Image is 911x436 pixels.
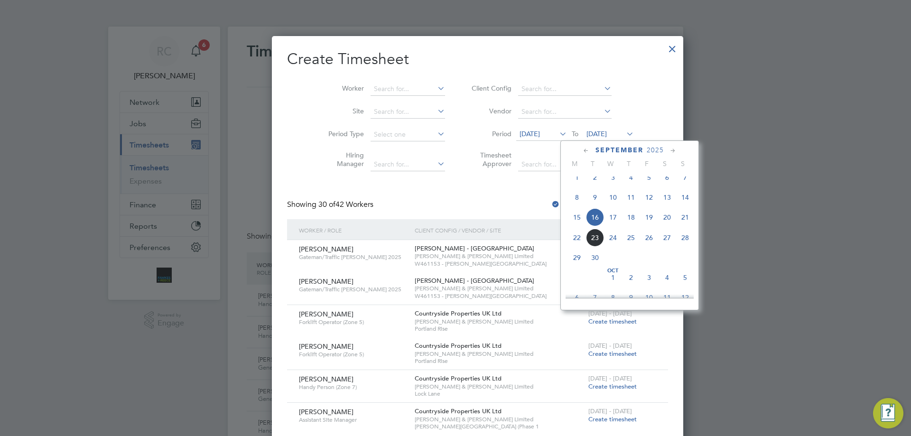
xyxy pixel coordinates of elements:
[287,200,375,210] div: Showing
[415,423,584,430] span: [PERSON_NAME][GEOGRAPHIC_DATA] (Phase 1
[299,342,353,351] span: [PERSON_NAME]
[640,269,658,287] span: 3
[299,310,353,318] span: [PERSON_NAME]
[622,188,640,206] span: 11
[676,188,694,206] span: 14
[469,107,511,115] label: Vendor
[299,253,408,261] span: Gateman/Traffic [PERSON_NAME] 2025
[321,130,364,138] label: Period Type
[321,151,364,168] label: Hiring Manager
[518,158,612,171] input: Search for...
[568,188,586,206] span: 8
[415,407,502,415] span: Countryside Properties UK Ltd
[656,159,674,168] span: S
[586,249,604,267] span: 30
[412,219,586,241] div: Client Config / Vendor / Site
[676,168,694,186] span: 7
[318,200,335,209] span: 30 of
[588,374,632,382] span: [DATE] - [DATE]
[622,229,640,247] span: 25
[595,146,643,154] span: September
[658,208,676,226] span: 20
[371,83,445,96] input: Search for...
[586,168,604,186] span: 2
[566,159,584,168] span: M
[520,130,540,138] span: [DATE]
[584,159,602,168] span: T
[873,398,903,428] button: Engage Resource Center
[299,351,408,358] span: Forklift Operator (Zone 5)
[658,229,676,247] span: 27
[588,309,632,317] span: [DATE] - [DATE]
[469,84,511,93] label: Client Config
[415,357,584,365] span: Portland Rise
[588,342,632,350] span: [DATE] - [DATE]
[640,188,658,206] span: 12
[586,130,607,138] span: [DATE]
[586,288,604,306] span: 7
[658,269,676,287] span: 4
[640,229,658,247] span: 26
[415,292,584,300] span: W461153 - [PERSON_NAME][GEOGRAPHIC_DATA]
[415,309,502,317] span: Countryside Properties UK Ltd
[604,168,622,186] span: 3
[299,245,353,253] span: [PERSON_NAME]
[318,200,373,209] span: 42 Workers
[622,269,640,287] span: 2
[415,260,584,268] span: W461153 - [PERSON_NAME][GEOGRAPHIC_DATA]
[321,84,364,93] label: Worker
[658,288,676,306] span: 11
[518,83,612,96] input: Search for...
[321,107,364,115] label: Site
[371,105,445,119] input: Search for...
[469,130,511,138] label: Period
[568,229,586,247] span: 22
[586,229,604,247] span: 23
[640,288,658,306] span: 10
[588,407,632,415] span: [DATE] - [DATE]
[638,159,656,168] span: F
[415,342,502,350] span: Countryside Properties UK Ltd
[299,286,408,293] span: Gateman/Traffic [PERSON_NAME] 2025
[415,244,534,252] span: [PERSON_NAME] - [GEOGRAPHIC_DATA]
[676,269,694,287] span: 5
[287,49,668,69] h2: Create Timesheet
[604,288,622,306] span: 8
[647,146,664,154] span: 2025
[469,151,511,168] label: Timesheet Approver
[371,128,445,141] input: Select one
[586,208,604,226] span: 16
[676,229,694,247] span: 28
[415,325,584,333] span: Portland Rise
[674,159,692,168] span: S
[371,158,445,171] input: Search for...
[415,277,534,285] span: [PERSON_NAME] - [GEOGRAPHIC_DATA]
[640,208,658,226] span: 19
[415,252,584,260] span: [PERSON_NAME] & [PERSON_NAME] Limited
[604,269,622,287] span: 1
[586,188,604,206] span: 9
[297,219,412,241] div: Worker / Role
[568,208,586,226] span: 15
[640,168,658,186] span: 5
[588,350,637,358] span: Create timesheet
[604,188,622,206] span: 10
[588,382,637,390] span: Create timesheet
[568,249,586,267] span: 29
[602,159,620,168] span: W
[588,415,637,423] span: Create timesheet
[622,208,640,226] span: 18
[415,285,584,292] span: [PERSON_NAME] & [PERSON_NAME] Limited
[415,318,584,325] span: [PERSON_NAME] & [PERSON_NAME] Limited
[658,168,676,186] span: 6
[620,159,638,168] span: T
[415,374,502,382] span: Countryside Properties UK Ltd
[676,208,694,226] span: 21
[658,188,676,206] span: 13
[551,200,647,209] label: Hide created timesheets
[604,208,622,226] span: 17
[415,350,584,358] span: [PERSON_NAME] & [PERSON_NAME] Limited
[299,408,353,416] span: [PERSON_NAME]
[568,288,586,306] span: 6
[588,317,637,325] span: Create timesheet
